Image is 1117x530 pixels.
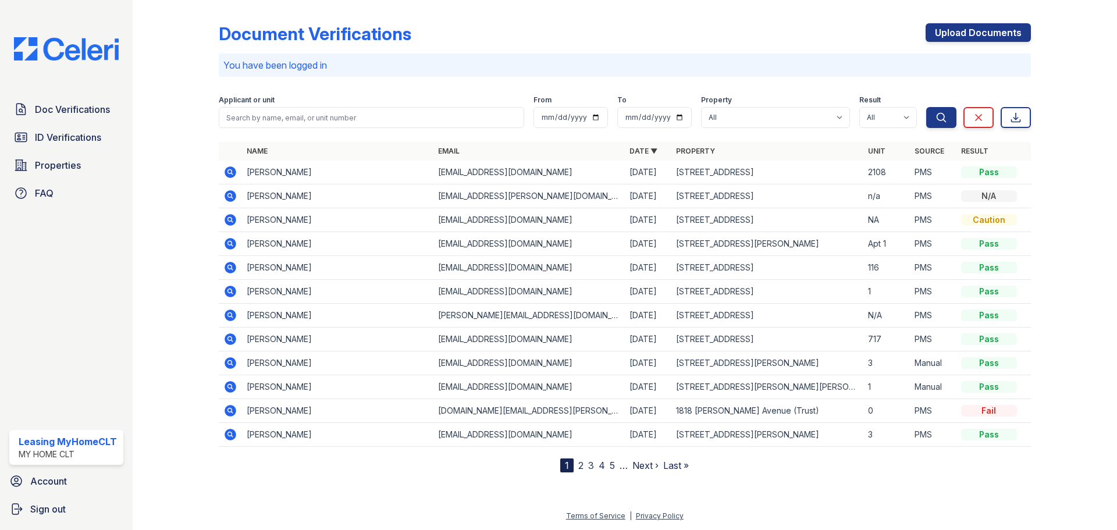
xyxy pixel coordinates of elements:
[671,184,863,208] td: [STREET_ADDRESS]
[242,232,433,256] td: [PERSON_NAME]
[671,304,863,328] td: [STREET_ADDRESS]
[242,304,433,328] td: [PERSON_NAME]
[35,130,101,144] span: ID Verifications
[242,280,433,304] td: [PERSON_NAME]
[625,351,671,375] td: [DATE]
[961,147,988,155] a: Result
[9,154,123,177] a: Properties
[863,375,910,399] td: 1
[625,399,671,423] td: [DATE]
[636,511,684,520] a: Privacy Policy
[671,232,863,256] td: [STREET_ADDRESS][PERSON_NAME]
[35,186,54,200] span: FAQ
[223,58,1026,72] p: You have been logged in
[910,280,956,304] td: PMS
[863,184,910,208] td: n/a
[617,95,627,105] label: To
[433,208,625,232] td: [EMAIL_ADDRESS][DOMAIN_NAME]
[961,310,1017,321] div: Pass
[910,351,956,375] td: Manual
[5,469,128,493] a: Account
[242,328,433,351] td: [PERSON_NAME]
[30,474,67,488] span: Account
[863,161,910,184] td: 2108
[588,460,594,471] a: 3
[5,37,128,61] img: CE_Logo_Blue-a8612792a0a2168367f1c8372b55b34899dd931a85d93a1a3d3e32e68fde9ad4.png
[663,460,689,471] a: Last »
[910,232,956,256] td: PMS
[671,399,863,423] td: 1818 [PERSON_NAME] Avenue (Trust)
[219,23,411,44] div: Document Verifications
[35,102,110,116] span: Doc Verifications
[9,182,123,205] a: FAQ
[701,95,732,105] label: Property
[625,208,671,232] td: [DATE]
[863,304,910,328] td: N/A
[961,381,1017,393] div: Pass
[533,95,552,105] label: From
[910,208,956,232] td: PMS
[242,161,433,184] td: [PERSON_NAME]
[433,304,625,328] td: [PERSON_NAME][EMAIL_ADDRESS][DOMAIN_NAME]
[629,147,657,155] a: Date ▼
[961,357,1017,369] div: Pass
[863,280,910,304] td: 1
[863,399,910,423] td: 0
[671,375,863,399] td: [STREET_ADDRESS][PERSON_NAME][PERSON_NAME]
[560,458,574,472] div: 1
[863,351,910,375] td: 3
[910,328,956,351] td: PMS
[433,328,625,351] td: [EMAIL_ADDRESS][DOMAIN_NAME]
[910,399,956,423] td: PMS
[578,460,584,471] a: 2
[625,375,671,399] td: [DATE]
[433,161,625,184] td: [EMAIL_ADDRESS][DOMAIN_NAME]
[910,304,956,328] td: PMS
[242,375,433,399] td: [PERSON_NAME]
[433,351,625,375] td: [EMAIL_ADDRESS][DOMAIN_NAME]
[433,256,625,280] td: [EMAIL_ADDRESS][DOMAIN_NAME]
[9,98,123,121] a: Doc Verifications
[625,184,671,208] td: [DATE]
[599,460,605,471] a: 4
[671,423,863,447] td: [STREET_ADDRESS][PERSON_NAME]
[9,126,123,149] a: ID Verifications
[863,232,910,256] td: Apt 1
[5,497,128,521] button: Sign out
[961,166,1017,178] div: Pass
[671,161,863,184] td: [STREET_ADDRESS]
[926,23,1031,42] a: Upload Documents
[671,208,863,232] td: [STREET_ADDRESS]
[242,208,433,232] td: [PERSON_NAME]
[910,423,956,447] td: PMS
[242,184,433,208] td: [PERSON_NAME]
[433,184,625,208] td: [EMAIL_ADDRESS][PERSON_NAME][DOMAIN_NAME]
[625,304,671,328] td: [DATE]
[433,232,625,256] td: [EMAIL_ADDRESS][DOMAIN_NAME]
[961,238,1017,250] div: Pass
[961,190,1017,202] div: N/A
[625,280,671,304] td: [DATE]
[915,147,944,155] a: Source
[671,351,863,375] td: [STREET_ADDRESS][PERSON_NAME]
[868,147,885,155] a: Unit
[19,435,117,449] div: Leasing MyHomeCLT
[671,256,863,280] td: [STREET_ADDRESS]
[961,405,1017,417] div: Fail
[671,280,863,304] td: [STREET_ADDRESS]
[863,328,910,351] td: 717
[910,161,956,184] td: PMS
[961,262,1017,273] div: Pass
[433,399,625,423] td: [DOMAIN_NAME][EMAIL_ADDRESS][PERSON_NAME][DOMAIN_NAME]
[30,502,66,516] span: Sign out
[961,333,1017,345] div: Pass
[961,214,1017,226] div: Caution
[863,423,910,447] td: 3
[625,232,671,256] td: [DATE]
[625,161,671,184] td: [DATE]
[242,423,433,447] td: [PERSON_NAME]
[433,375,625,399] td: [EMAIL_ADDRESS][DOMAIN_NAME]
[219,95,275,105] label: Applicant or unit
[625,423,671,447] td: [DATE]
[242,351,433,375] td: [PERSON_NAME]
